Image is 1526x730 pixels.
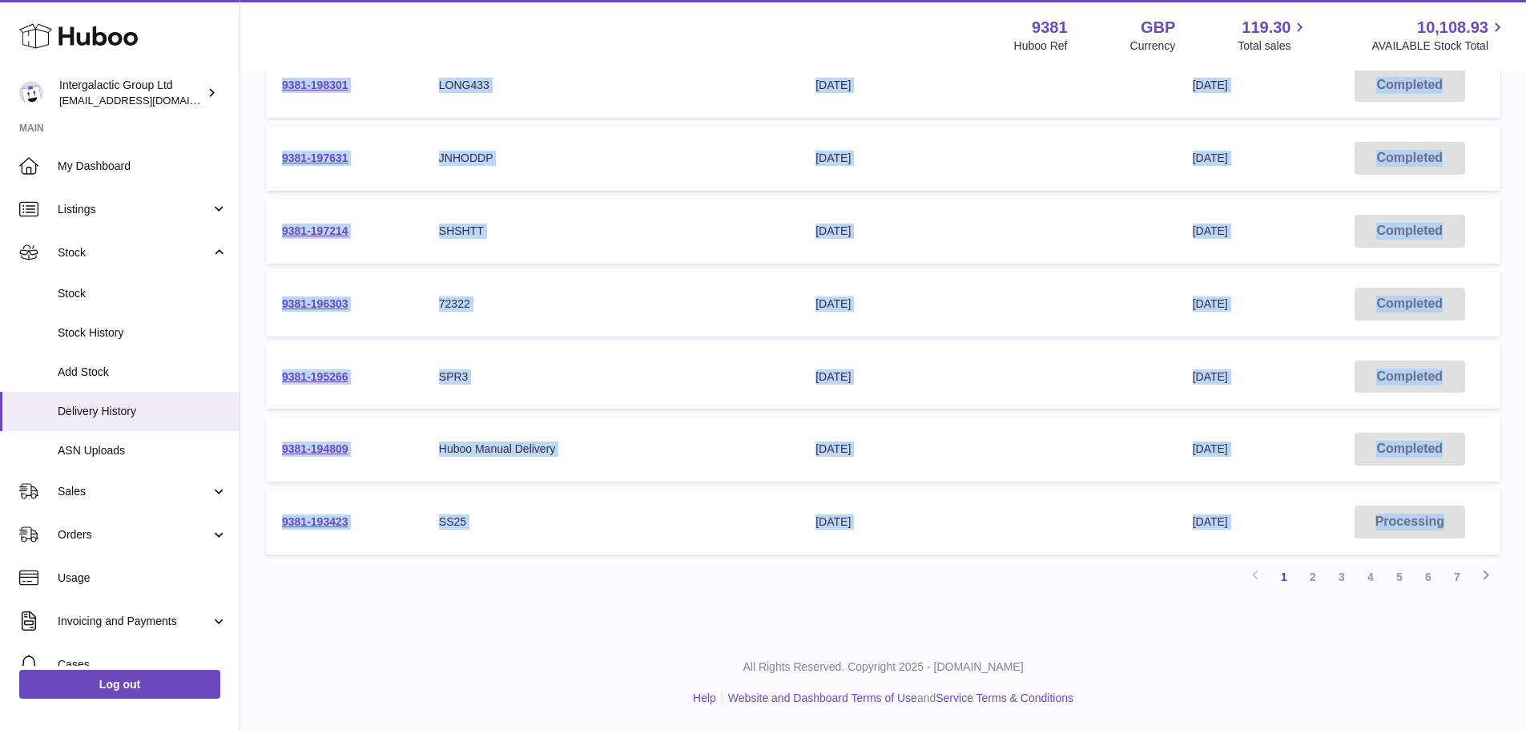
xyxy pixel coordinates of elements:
a: 9381-193423 [282,515,348,528]
a: 4 [1356,563,1385,591]
span: [EMAIL_ADDRESS][DOMAIN_NAME] [59,94,236,107]
span: 119.30 [1242,17,1290,38]
a: 9381-196303 [282,297,348,310]
span: Total sales [1238,38,1309,54]
div: [DATE] [815,296,1160,312]
div: Huboo Ref [1014,38,1068,54]
a: 5 [1385,563,1414,591]
div: Currency [1130,38,1176,54]
span: Usage [58,571,227,586]
div: LONG433 [439,78,783,93]
span: [DATE] [1193,515,1228,528]
span: Stock History [58,325,227,341]
span: [DATE] [1193,79,1228,91]
a: Website and Dashboard Terms of Use [728,692,917,704]
a: 6 [1414,563,1443,591]
div: SPR3 [439,369,783,385]
a: 9381-195266 [282,370,348,383]
span: [DATE] [1193,151,1228,164]
span: [DATE] [1193,297,1228,310]
div: [DATE] [815,514,1160,530]
div: 72322 [439,296,783,312]
span: AVAILABLE Stock Total [1371,38,1507,54]
a: 7 [1443,563,1472,591]
span: Orders [58,527,211,542]
div: Huboo Manual Delivery [439,442,783,457]
a: 10,108.93 AVAILABLE Stock Total [1371,17,1507,54]
div: [DATE] [815,78,1160,93]
a: 2 [1299,563,1327,591]
p: All Rights Reserved. Copyright 2025 - [DOMAIN_NAME] [253,659,1513,675]
div: SHSHTT [439,224,783,239]
div: [DATE] [815,369,1160,385]
span: My Dashboard [58,159,227,174]
span: Stock [58,286,227,301]
strong: GBP [1141,17,1175,38]
span: [DATE] [1193,442,1228,455]
span: [DATE] [1193,370,1228,383]
a: 3 [1327,563,1356,591]
a: 9381-197631 [282,151,348,164]
div: JNHODDP [439,151,783,166]
span: Add Stock [58,365,227,380]
span: Cases [58,657,227,672]
div: [DATE] [815,224,1160,239]
li: and [723,691,1073,706]
div: [DATE] [815,151,1160,166]
a: 119.30 Total sales [1238,17,1309,54]
a: 1 [1270,563,1299,591]
img: internalAdmin-9381@internal.huboo.com [19,81,43,105]
span: Invoicing and Payments [58,614,211,629]
a: Help [693,692,716,704]
a: Log out [19,670,220,699]
span: Stock [58,245,211,260]
div: SS25 [439,514,783,530]
a: 9381-197214 [282,224,348,237]
strong: 9381 [1032,17,1068,38]
span: Sales [58,484,211,499]
div: [DATE] [815,442,1160,457]
span: ASN Uploads [58,443,227,458]
span: 10,108.93 [1417,17,1488,38]
a: 9381-194809 [282,442,348,455]
div: Intergalactic Group Ltd [59,78,203,108]
span: Delivery History [58,404,227,419]
span: [DATE] [1193,224,1228,237]
a: 9381-198301 [282,79,348,91]
span: Listings [58,202,211,217]
a: Service Terms & Conditions [936,692,1073,704]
